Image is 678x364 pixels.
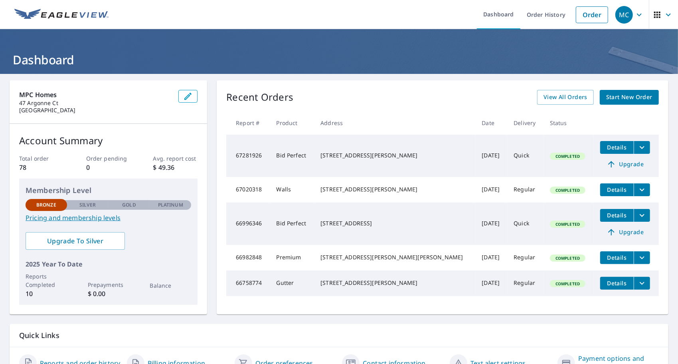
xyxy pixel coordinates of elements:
button: detailsBtn-66982848 [600,251,634,264]
span: Details [605,143,629,151]
img: EV Logo [14,9,109,21]
th: Address [314,111,475,135]
a: Upgrade [600,226,650,239]
td: 66996346 [226,203,270,245]
td: Quick [507,135,544,177]
button: filesDropdownBtn-66758774 [634,277,650,290]
p: Bronze [36,201,56,209]
p: Total order [19,154,64,163]
p: Balance [150,281,191,290]
button: detailsBtn-66758774 [600,277,634,290]
span: Completed [551,281,585,286]
button: detailsBtn-66996346 [600,209,634,222]
button: filesDropdownBtn-67020318 [634,183,650,196]
span: Completed [551,255,585,261]
p: Prepayments [88,280,129,289]
a: Pricing and membership levels [26,213,191,223]
span: Details [605,279,629,287]
p: 2025 Year To Date [26,259,191,269]
h1: Dashboard [10,52,668,68]
p: Silver [79,201,96,209]
td: Gutter [270,271,314,296]
th: Status [544,111,594,135]
p: $ 49.36 [153,163,198,172]
p: $ 0.00 [88,289,129,298]
p: Membership Level [26,185,191,196]
td: Premium [270,245,314,271]
span: View All Orders [544,92,587,102]
p: Reports Completed [26,272,67,289]
td: [DATE] [476,245,508,271]
th: Product [270,111,314,135]
td: [DATE] [476,135,508,177]
div: [STREET_ADDRESS][PERSON_NAME] [320,151,469,159]
th: Delivery [507,111,544,135]
a: Upgrade To Silver [26,232,125,250]
button: detailsBtn-67020318 [600,183,634,196]
th: Report # [226,111,270,135]
td: 66758774 [226,271,270,296]
span: Upgrade [605,227,645,237]
span: Completed [551,221,585,227]
p: Avg. report cost [153,154,198,163]
td: Regular [507,245,544,271]
div: [STREET_ADDRESS][PERSON_NAME][PERSON_NAME] [320,253,469,261]
td: [DATE] [476,177,508,203]
p: Order pending [86,154,131,163]
span: Details [605,211,629,219]
p: 10 [26,289,67,298]
a: Upgrade [600,158,650,171]
div: [STREET_ADDRESS] [320,219,469,227]
button: filesDropdownBtn-66982848 [634,251,650,264]
a: Order [576,6,608,23]
span: Details [605,186,629,193]
p: Recent Orders [226,90,293,105]
span: Completed [551,153,585,159]
span: Upgrade To Silver [32,237,119,245]
button: filesDropdownBtn-66996346 [634,209,650,222]
p: MPC Homes [19,90,172,99]
td: Regular [507,271,544,296]
p: 47 Argonne Ct [19,99,172,107]
p: Quick Links [19,330,659,340]
p: Account Summary [19,133,198,148]
div: MC [615,6,633,24]
p: 78 [19,163,64,172]
button: detailsBtn-67281926 [600,141,634,154]
a: View All Orders [537,90,594,105]
td: 67281926 [226,135,270,177]
p: [GEOGRAPHIC_DATA] [19,107,172,114]
div: [STREET_ADDRESS][PERSON_NAME] [320,279,469,287]
td: Walls [270,177,314,203]
p: Gold [122,201,136,209]
p: 0 [86,163,131,172]
button: filesDropdownBtn-67281926 [634,141,650,154]
p: Platinum [158,201,183,209]
td: Regular [507,177,544,203]
td: [DATE] [476,203,508,245]
span: Completed [551,187,585,193]
span: Details [605,254,629,261]
span: Upgrade [605,159,645,169]
span: Start New Order [606,92,652,102]
td: 66982848 [226,245,270,271]
td: Quick [507,203,544,245]
td: Bid Perfect [270,135,314,177]
td: 67020318 [226,177,270,203]
th: Date [476,111,508,135]
td: Bid Perfect [270,203,314,245]
a: Start New Order [600,90,659,105]
div: [STREET_ADDRESS][PERSON_NAME] [320,185,469,193]
td: [DATE] [476,271,508,296]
